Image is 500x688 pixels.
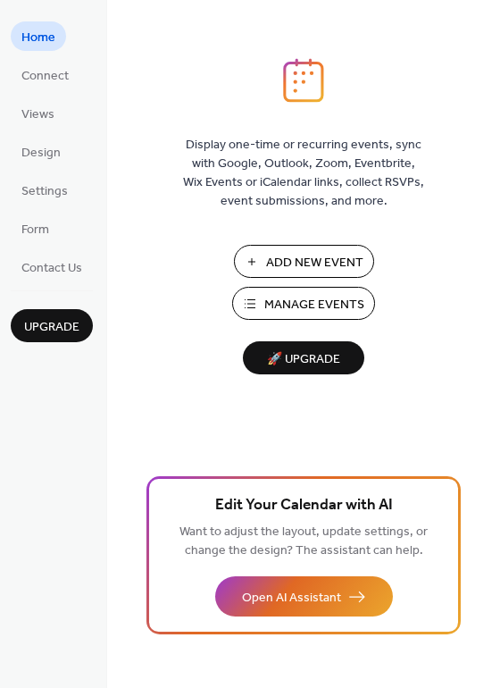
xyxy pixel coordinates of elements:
[215,493,393,518] span: Edit Your Calendar with AI
[21,144,61,163] span: Design
[21,221,49,239] span: Form
[232,287,375,320] button: Manage Events
[11,214,60,243] a: Form
[11,98,65,128] a: Views
[179,520,428,563] span: Want to adjust the layout, update settings, or change the design? The assistant can help.
[234,245,374,278] button: Add New Event
[11,252,93,281] a: Contact Us
[243,341,364,374] button: 🚀 Upgrade
[283,58,324,103] img: logo_icon.svg
[21,259,82,278] span: Contact Us
[266,254,363,273] span: Add New Event
[11,175,79,205] a: Settings
[11,137,71,166] a: Design
[21,29,55,47] span: Home
[11,309,93,342] button: Upgrade
[183,136,424,211] span: Display one-time or recurring events, sync with Google, Outlook, Zoom, Eventbrite, Wix Events or ...
[254,348,354,372] span: 🚀 Upgrade
[215,576,393,617] button: Open AI Assistant
[11,21,66,51] a: Home
[11,60,79,89] a: Connect
[24,318,79,337] span: Upgrade
[21,105,54,124] span: Views
[264,296,364,315] span: Manage Events
[242,589,341,608] span: Open AI Assistant
[21,182,68,201] span: Settings
[21,67,69,86] span: Connect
